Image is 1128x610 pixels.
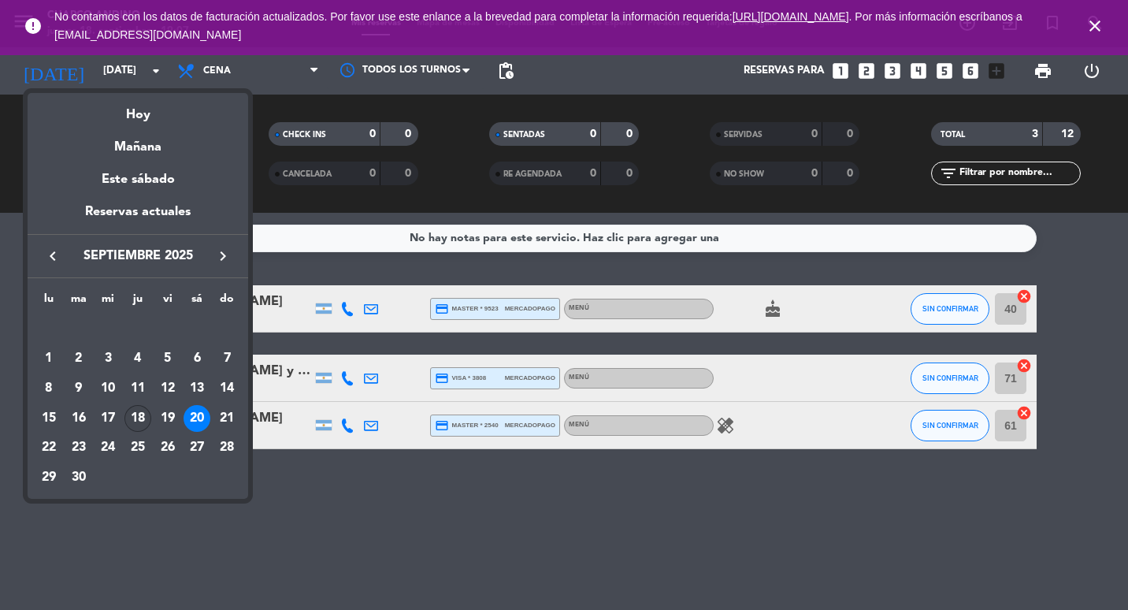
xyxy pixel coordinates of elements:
button: keyboard_arrow_left [39,246,67,266]
div: Este sábado [28,158,248,202]
td: 14 de septiembre de 2025 [212,374,242,404]
div: 26 [154,435,181,462]
div: 10 [95,375,121,402]
button: keyboard_arrow_right [209,246,237,266]
td: 28 de septiembre de 2025 [212,433,242,463]
div: 3 [95,345,121,372]
i: keyboard_arrow_right [213,247,232,266]
div: 1 [35,345,62,372]
td: 10 de septiembre de 2025 [93,374,123,404]
div: 30 [65,464,92,491]
div: 5 [154,345,181,372]
div: 6 [184,345,210,372]
th: martes [64,290,94,314]
div: 15 [35,405,62,432]
div: 8 [35,375,62,402]
td: 30 de septiembre de 2025 [64,463,94,493]
td: 23 de septiembre de 2025 [64,433,94,463]
div: 21 [213,405,240,432]
td: 27 de septiembre de 2025 [183,433,213,463]
th: lunes [34,290,64,314]
td: 9 de septiembre de 2025 [64,374,94,404]
div: 22 [35,435,62,462]
td: SEP. [34,314,242,344]
div: 17 [95,405,121,432]
div: Reservas actuales [28,202,248,234]
td: 2 de septiembre de 2025 [64,344,94,374]
div: 4 [124,345,151,372]
th: domingo [212,290,242,314]
div: 2 [65,345,92,372]
td: 24 de septiembre de 2025 [93,433,123,463]
td: 13 de septiembre de 2025 [183,374,213,404]
td: 22 de septiembre de 2025 [34,433,64,463]
div: 18 [124,405,151,432]
div: 20 [184,405,210,432]
th: sábado [183,290,213,314]
div: 11 [124,375,151,402]
td: 16 de septiembre de 2025 [64,404,94,433]
td: 6 de septiembre de 2025 [183,344,213,374]
div: 25 [124,435,151,462]
div: Mañana [28,125,248,158]
td: 4 de septiembre de 2025 [123,344,153,374]
td: 20 de septiembre de 2025 [183,404,213,433]
td: 21 de septiembre de 2025 [212,404,242,433]
td: 25 de septiembre de 2025 [123,433,153,463]
div: 9 [65,375,92,402]
div: 7 [213,345,240,372]
div: 12 [154,375,181,402]
th: viernes [153,290,183,314]
div: 29 [35,464,62,491]
div: 19 [154,405,181,432]
div: 13 [184,375,210,402]
div: 23 [65,435,92,462]
div: Hoy [28,93,248,125]
div: 16 [65,405,92,432]
div: 27 [184,435,210,462]
td: 29 de septiembre de 2025 [34,463,64,493]
td: 7 de septiembre de 2025 [212,344,242,374]
td: 26 de septiembre de 2025 [153,433,183,463]
th: miércoles [93,290,123,314]
div: 14 [213,375,240,402]
div: 24 [95,435,121,462]
td: 11 de septiembre de 2025 [123,374,153,404]
td: 3 de septiembre de 2025 [93,344,123,374]
td: 1 de septiembre de 2025 [34,344,64,374]
td: 17 de septiembre de 2025 [93,404,123,433]
td: 12 de septiembre de 2025 [153,374,183,404]
td: 8 de septiembre de 2025 [34,374,64,404]
td: 15 de septiembre de 2025 [34,404,64,433]
td: 18 de septiembre de 2025 [123,404,153,433]
td: 5 de septiembre de 2025 [153,344,183,374]
div: 28 [213,435,240,462]
i: keyboard_arrow_left [43,247,62,266]
td: 19 de septiembre de 2025 [153,404,183,433]
span: septiembre 2025 [67,246,209,266]
th: jueves [123,290,153,314]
